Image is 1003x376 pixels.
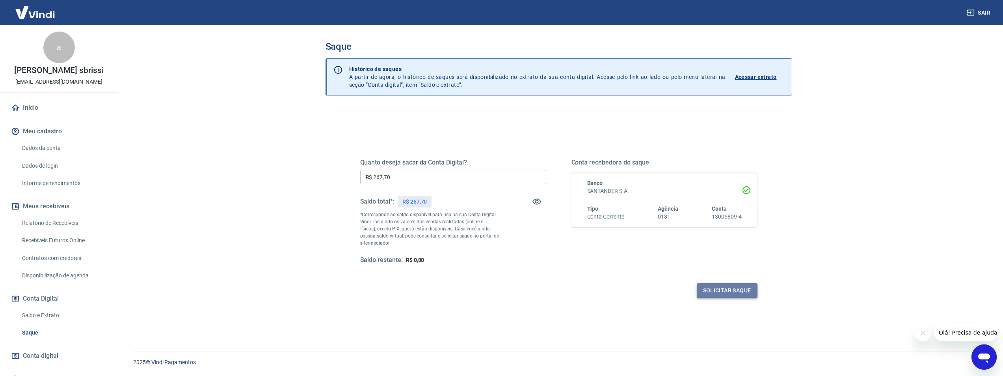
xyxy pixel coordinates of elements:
iframe: Mensagem da empresa [934,324,997,341]
h3: Saque [326,41,792,52]
a: Recebíveis Futuros Online [19,232,108,249]
a: Contratos com credores [19,250,108,266]
button: Conta Digital [9,290,108,307]
span: Agência [658,206,678,212]
a: Disponibilização de agenda [19,268,108,284]
button: Solicitar saque [697,283,757,298]
a: Saldo e Extrato [19,307,108,324]
a: Início [9,99,108,116]
button: Meu cadastro [9,123,108,140]
span: Tipo [587,206,599,212]
img: Vindi [9,0,61,24]
a: Informe de rendimentos [19,175,108,191]
span: Olá! Precisa de ajuda? [5,6,66,12]
h5: Quanto deseja sacar da Conta Digital? [360,159,546,166]
p: R$ 267,70 [402,198,427,206]
span: R$ 0,00 [406,257,424,263]
a: Dados da conta [19,140,108,156]
a: Acessar extrato [735,65,785,89]
span: Conta [712,206,727,212]
a: Vindi Pagamentos [151,359,196,365]
span: Banco [587,180,603,186]
a: Conta digital [9,347,108,365]
a: Saque [19,325,108,341]
h5: Saldo restante: [360,256,403,264]
h6: 0181 [658,213,678,221]
div: a [43,32,75,63]
p: 2025 © [133,358,984,367]
iframe: Fechar mensagem [915,325,931,341]
a: Dados de login [19,158,108,174]
span: Conta digital [23,350,58,361]
p: A partir de agora, o histórico de saques será disponibilizado no extrato da sua conta digital. Ac... [349,65,726,89]
h6: 13005809-4 [712,213,742,221]
h5: Saldo total*: [360,198,395,206]
p: [PERSON_NAME] sbrissi [14,66,104,75]
iframe: Botão para abrir a janela de mensagens [971,344,997,370]
h6: Conta Corrente [587,213,624,221]
p: Histórico de saques [349,65,726,73]
button: Sair [965,6,994,20]
h5: Conta recebedora do saque [571,159,757,166]
p: Acessar extrato [735,73,777,81]
button: Meus recebíveis [9,198,108,215]
h6: SANTANDER S.A. [587,187,742,195]
a: Relatório de Recebíveis [19,215,108,231]
p: *Corresponde ao saldo disponível para uso na sua Conta Digital Vindi. Incluindo os valores das ve... [360,211,500,247]
p: [EMAIL_ADDRESS][DOMAIN_NAME] [15,78,102,86]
